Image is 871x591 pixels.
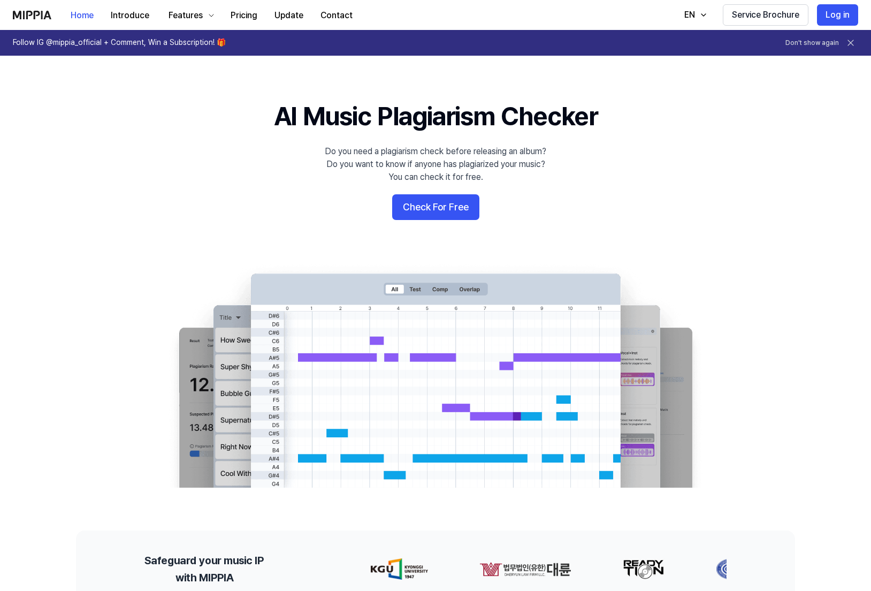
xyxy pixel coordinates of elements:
[723,4,808,26] button: Service Brochure
[157,263,714,488] img: main Image
[62,1,102,30] a: Home
[266,1,312,30] a: Update
[682,9,697,21] div: EN
[674,4,714,26] button: EN
[370,558,427,580] img: partner-logo-0
[62,5,102,26] button: Home
[222,5,266,26] button: Pricing
[785,39,839,48] button: Don't show again
[478,558,570,580] img: partner-logo-1
[274,98,598,134] h1: AI Music Plagiarism Checker
[266,5,312,26] button: Update
[13,37,226,48] h1: Follow IG @mippia_official + Comment, Win a Subscription! 🎁
[392,194,479,220] button: Check For Free
[312,5,361,26] button: Contact
[102,5,158,26] button: Introduce
[817,4,858,26] button: Log in
[715,558,748,580] img: partner-logo-3
[325,145,546,184] div: Do you need a plagiarism check before releasing an album? Do you want to know if anyone has plagi...
[166,9,205,22] div: Features
[144,552,264,586] h2: Safeguard your music IP with MIPPIA
[622,558,663,580] img: partner-logo-2
[13,11,51,19] img: logo
[158,5,222,26] button: Features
